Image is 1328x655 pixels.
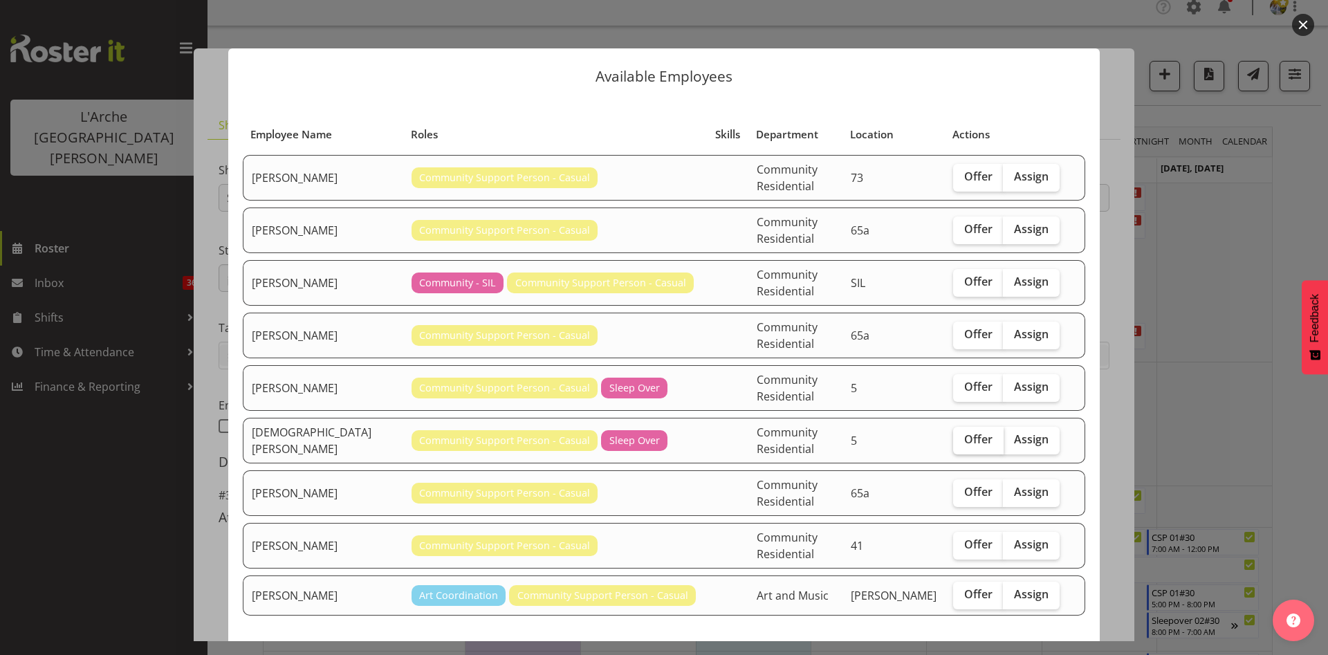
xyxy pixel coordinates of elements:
span: Art Coordination [419,588,498,603]
span: Assign [1014,587,1049,601]
span: Assign [1014,380,1049,394]
td: [PERSON_NAME] [243,575,403,616]
span: Community Support Person - Casual [419,328,590,343]
span: Community Residential [757,162,818,194]
span: Community Support Person - Casual [419,380,590,396]
span: Community Support Person - Casual [419,433,590,448]
td: [PERSON_NAME] [243,260,403,306]
span: Feedback [1309,294,1321,342]
span: 65a [851,486,869,501]
span: Community Residential [757,267,818,299]
span: 5 [851,433,857,448]
span: Community Support Person - Casual [515,275,686,290]
span: Sleep Over [609,380,660,396]
span: Assign [1014,485,1049,499]
span: SIL [851,275,865,290]
span: Assign [1014,432,1049,446]
span: Assign [1014,537,1049,551]
span: Location [850,127,894,142]
span: Roles [411,127,438,142]
td: [PERSON_NAME] [243,365,403,411]
span: Assign [1014,327,1049,341]
button: Feedback - Show survey [1302,280,1328,374]
td: [PERSON_NAME] [243,313,403,358]
span: 5 [851,380,857,396]
span: Department [756,127,818,142]
td: [PERSON_NAME] [243,207,403,253]
span: Offer [964,380,993,394]
span: Sleep Over [609,433,660,448]
span: 73 [851,170,863,185]
span: Offer [964,537,993,551]
span: Community Residential [757,477,818,509]
span: [PERSON_NAME] [851,588,937,603]
span: Community Support Person - Casual [419,538,590,553]
span: Community Support Person - Casual [419,486,590,501]
span: Offer [964,485,993,499]
span: Offer [964,222,993,236]
td: [PERSON_NAME] [243,523,403,569]
span: Assign [1014,169,1049,183]
span: Assign [1014,275,1049,288]
span: Community Residential [757,214,818,246]
span: Skills [715,127,740,142]
span: Offer [964,432,993,446]
td: [DEMOGRAPHIC_DATA][PERSON_NAME] [243,418,403,463]
span: Offer [964,587,993,601]
span: 65a [851,223,869,238]
span: Community Support Person - Casual [517,588,688,603]
span: 41 [851,538,863,553]
span: 65a [851,328,869,343]
td: [PERSON_NAME] [243,155,403,201]
span: Offer [964,275,993,288]
span: Community - SIL [419,275,496,290]
span: Community Support Person - Casual [419,223,590,238]
td: [PERSON_NAME] [243,470,403,516]
img: help-xxl-2.png [1286,614,1300,627]
span: Offer [964,169,993,183]
span: Art and Music [757,588,829,603]
p: Available Employees [242,69,1086,84]
span: Community Residential [757,320,818,351]
span: Community Residential [757,530,818,562]
span: Employee Name [250,127,332,142]
span: Community Residential [757,425,818,456]
span: Offer [964,327,993,341]
span: Assign [1014,222,1049,236]
span: Community Support Person - Casual [419,170,590,185]
span: Actions [952,127,990,142]
span: Community Residential [757,372,818,404]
